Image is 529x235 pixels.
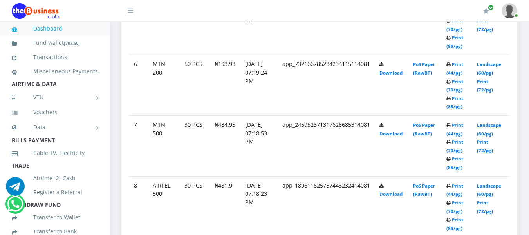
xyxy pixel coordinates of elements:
[446,61,463,76] a: Print (44/pg)
[12,117,98,137] a: Data
[477,139,493,153] a: Print (72/pg)
[477,183,501,197] a: Landscape (60/pg)
[180,55,210,116] td: 50 PCS
[446,156,463,170] a: Print (85/pg)
[379,131,403,137] a: Download
[379,191,403,197] a: Download
[12,3,59,19] img: Logo
[446,183,463,197] a: Print (44/pg)
[413,183,435,197] a: PoS Paper (RawBT)
[65,40,78,46] b: 707.60
[240,116,278,177] td: [DATE] 07:18:53 PM
[446,200,463,214] a: Print (70/pg)
[6,183,25,196] a: Chat for support
[12,20,98,38] a: Dashboard
[446,95,463,110] a: Print (85/pg)
[446,18,463,32] a: Print (70/pg)
[446,35,463,49] a: Print (85/pg)
[477,78,493,93] a: Print (72/pg)
[477,122,501,137] a: Landscape (60/pg)
[446,122,463,137] a: Print (44/pg)
[12,103,98,121] a: Vouchers
[12,62,98,80] a: Miscellaneous Payments
[129,116,148,177] td: 7
[210,116,240,177] td: ₦484.95
[12,34,98,52] a: Fund wallet[707.60]
[446,139,463,153] a: Print (70/pg)
[278,55,375,116] td: app_732166785284234115114081
[502,3,517,18] img: User
[446,217,463,231] a: Print (85/pg)
[278,116,375,177] td: app_245952371317628685314081
[488,5,494,11] span: Renew/Upgrade Subscription
[180,116,210,177] td: 30 PCS
[483,8,489,14] i: Renew/Upgrade Subscription
[477,18,493,32] a: Print (72/pg)
[12,48,98,66] a: Transactions
[477,200,493,214] a: Print (72/pg)
[148,116,180,177] td: MTN 500
[12,183,98,201] a: Register a Referral
[413,122,435,137] a: PoS Paper (RawBT)
[12,208,98,226] a: Transfer to Wallet
[446,78,463,93] a: Print (70/pg)
[64,40,80,46] small: [ ]
[477,61,501,76] a: Landscape (60/pg)
[12,87,98,107] a: VTU
[240,55,278,116] td: [DATE] 07:19:24 PM
[12,169,98,187] a: Airtime -2- Cash
[413,61,435,76] a: PoS Paper (RawBT)
[210,55,240,116] td: ₦193.98
[12,144,98,162] a: Cable TV, Electricity
[148,55,180,116] td: MTN 200
[7,200,23,213] a: Chat for support
[129,55,148,116] td: 6
[379,70,403,76] a: Download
